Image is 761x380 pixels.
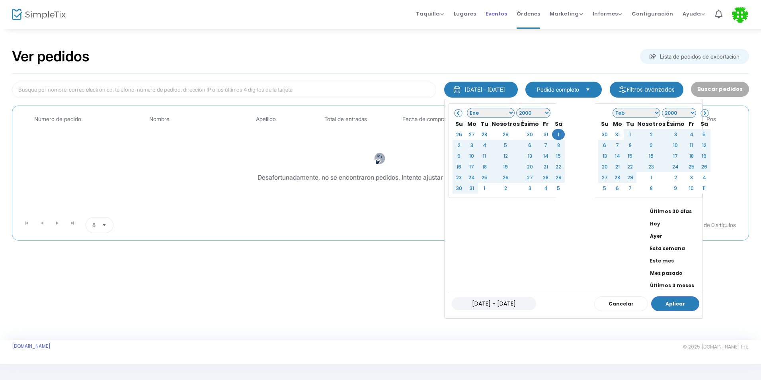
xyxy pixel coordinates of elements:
[374,153,386,165] img: face-thinking.png
[647,217,702,230] li: Hoy
[647,230,702,242] li: Ayer
[666,140,685,151] td: 10
[465,118,478,129] th: Mo
[647,279,702,292] li: Últimos 3 meses
[636,129,666,140] td: 2
[465,140,478,151] td: 3
[453,161,465,172] td: 16
[698,140,710,151] td: 12
[550,10,583,18] span: Marketing
[619,86,626,94] img: filter
[636,151,666,161] td: 16
[624,140,636,151] td: 8
[685,118,698,129] th: Fr
[582,85,593,94] button: Escoger
[537,86,579,93] font: Pedido completo
[486,4,507,24] span: Eventos
[624,172,636,183] td: 29
[666,183,685,194] td: 9
[465,161,478,172] td: 17
[624,129,636,140] td: 1
[552,161,565,172] td: 22
[647,242,702,255] li: Esta semana
[258,172,503,182] div: Desafortunadamente, no se encontraron pedidos. Intente ajustar los filtros anteriores.
[478,161,491,172] td: 18
[520,118,539,129] th: Ésimo
[478,118,491,129] th: Tu
[491,129,520,140] td: 29
[520,172,539,183] td: 27
[624,118,636,129] th: Tu
[624,183,636,194] td: 7
[491,161,520,172] td: 19
[453,183,465,194] td: 30
[685,129,698,140] td: 4
[593,10,622,18] span: Informes
[552,183,565,194] td: 5
[444,82,518,98] button: [DATE] - [DATE]
[636,161,666,172] td: 23
[666,161,685,172] td: 24
[627,86,675,94] font: Filtros avanzados
[611,151,624,161] td: 14
[698,118,710,129] th: Sa
[685,183,698,194] td: 10
[598,172,611,183] td: 27
[12,48,90,65] h2: Ver pedidos
[539,151,552,161] td: 14
[552,129,565,140] td: 1
[34,116,81,123] span: Número de pedido
[478,151,491,161] td: 11
[624,151,636,161] td: 15
[465,151,478,161] td: 10
[92,221,96,228] font: 8
[666,151,685,161] td: 17
[539,183,552,194] td: 4
[598,183,611,194] td: 5
[491,151,520,161] td: 12
[685,161,698,172] td: 25
[698,151,710,161] td: 19
[552,172,565,183] td: 29
[478,140,491,151] td: 4
[698,183,710,194] td: 11
[539,161,552,172] td: 21
[666,118,685,129] th: Ésimo
[465,129,478,140] td: 27
[552,151,565,161] td: 15
[452,297,536,310] input: DD/MM/AAAA - DD/MM/AAAA
[491,183,520,194] td: 2
[647,205,702,217] li: Últimos 30 días
[685,151,698,161] td: 18
[651,296,699,311] button: Aplicar
[256,116,276,123] span: Apellido
[520,161,539,172] td: 20
[636,118,666,129] th: Nosotros
[465,172,478,183] td: 24
[478,172,491,183] td: 25
[685,172,698,183] td: 3
[520,151,539,161] td: 13
[598,140,611,151] td: 6
[683,344,749,350] span: © 2025 [DOMAIN_NAME] Inc.
[324,116,367,122] font: Total de entradas
[453,86,461,94] img: monthly
[611,161,624,172] td: 21
[611,129,624,140] td: 31
[465,183,478,194] td: 31
[632,4,673,24] span: Configuración
[611,118,624,129] th: Mo
[478,183,491,194] td: 1
[12,343,51,349] a: [DOMAIN_NAME]
[611,140,624,151] td: 7
[698,172,710,183] td: 4
[539,140,552,151] td: 7
[453,140,465,151] td: 2
[624,161,636,172] td: 22
[698,161,710,172] td: 26
[539,172,552,183] td: 28
[706,116,716,123] span: Pos
[453,129,465,140] td: 26
[454,4,476,24] span: Lugares
[520,140,539,151] td: 6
